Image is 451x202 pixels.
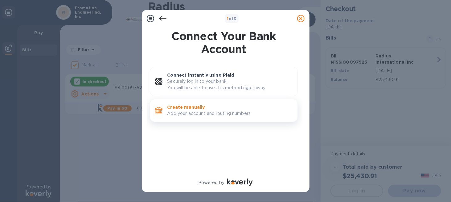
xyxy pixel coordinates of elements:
[147,30,300,56] h1: Connect Your Bank Account
[227,16,229,21] span: 1
[167,72,293,78] p: Connect instantly using Plaid
[227,16,236,21] b: of 3
[167,110,293,117] p: Add your account and routing numbers.
[167,78,293,91] p: Securely log in to your bank. You will be able to use this method right away.
[167,104,293,110] p: Create manually
[198,179,224,186] p: Powered by
[227,179,253,186] img: Logo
